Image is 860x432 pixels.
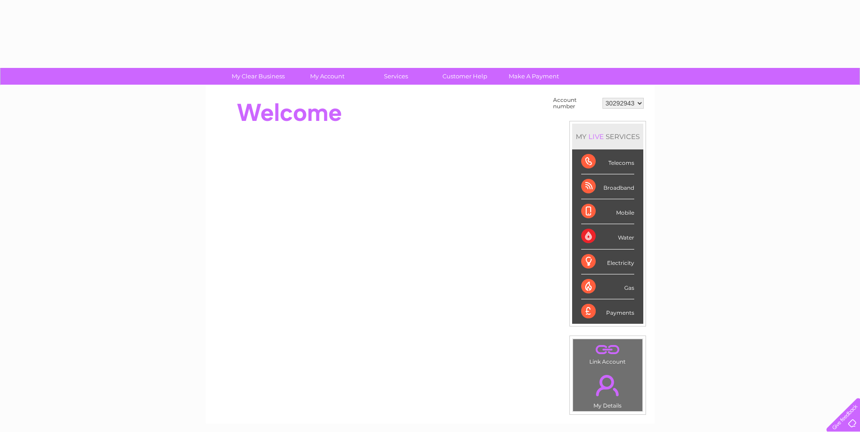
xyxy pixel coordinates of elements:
a: My Account [290,68,364,85]
td: Link Account [573,339,643,367]
div: Payments [581,299,634,324]
div: Telecoms [581,149,634,174]
div: Gas [581,274,634,299]
a: . [575,370,640,401]
div: Electricity [581,250,634,274]
div: Water [581,224,634,249]
div: MY SERVICES [572,124,643,149]
a: . [575,341,640,357]
a: My Clear Business [221,68,296,85]
div: LIVE [587,132,606,141]
a: Make A Payment [496,68,571,85]
td: Account number [551,95,600,112]
div: Mobile [581,199,634,224]
a: Services [359,68,433,85]
div: Broadband [581,174,634,199]
td: My Details [573,367,643,412]
a: Customer Help [428,68,502,85]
